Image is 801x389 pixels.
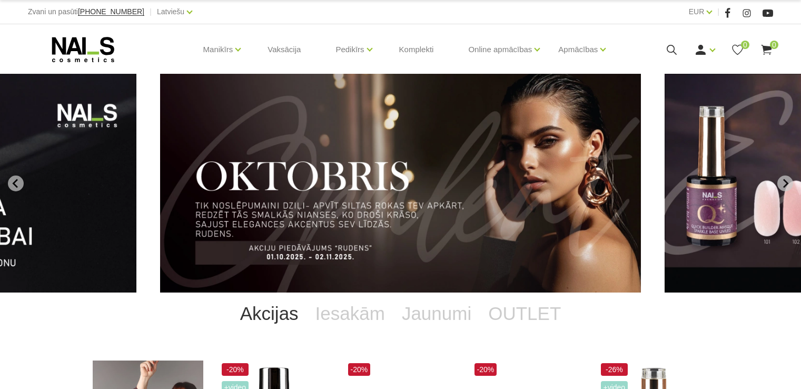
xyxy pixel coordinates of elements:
div: Zvani un pasūti [28,5,144,18]
span: -26% [601,363,628,376]
a: Vaksācija [259,24,309,75]
span: -20% [222,363,249,376]
button: Next slide [777,176,793,191]
span: -20% [474,363,497,376]
a: Komplekti [391,24,442,75]
span: -20% [348,363,371,376]
span: | [717,5,719,18]
a: Manikīrs [203,28,233,71]
span: [PHONE_NUMBER] [78,7,144,16]
span: | [150,5,152,18]
button: Go to last slide [8,176,24,191]
span: 0 [770,41,778,49]
a: Latviešu [157,5,184,18]
a: OUTLET [480,293,569,335]
a: 0 [731,43,744,56]
a: Iesakām [307,293,393,335]
a: Akcijas [232,293,307,335]
a: Online apmācības [468,28,532,71]
a: Jaunumi [393,293,480,335]
a: 0 [760,43,773,56]
li: 1 of 11 [160,74,641,293]
a: [PHONE_NUMBER] [78,8,144,16]
a: Apmācības [558,28,598,71]
a: EUR [689,5,705,18]
span: 0 [741,41,749,49]
a: Pedikīrs [335,28,364,71]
